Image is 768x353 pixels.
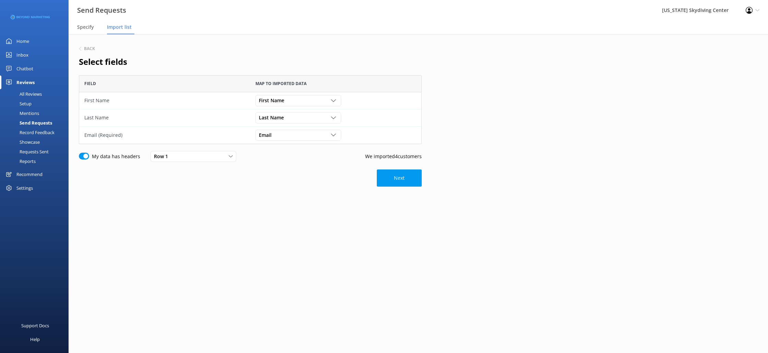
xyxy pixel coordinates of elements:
[4,156,69,166] a: Reports
[259,131,276,139] span: Email
[154,153,172,160] span: Row 1
[4,89,69,99] a: All Reviews
[4,89,42,99] div: All Reviews
[4,99,32,108] div: Setup
[84,47,95,51] h6: Back
[4,128,55,137] div: Record Feedback
[30,332,40,346] div: Help
[79,47,95,51] button: Back
[16,181,33,195] div: Settings
[4,108,39,118] div: Mentions
[365,153,422,160] p: We imported 4 customers
[4,137,69,147] a: Showcase
[259,97,288,104] span: First Name
[16,62,33,75] div: Chatbot
[77,5,126,16] h3: Send Requests
[4,128,69,137] a: Record Feedback
[92,153,140,160] label: My data has headers
[4,118,52,128] div: Send Requests
[21,319,49,332] div: Support Docs
[255,80,307,87] span: Map to imported data
[4,99,69,108] a: Setup
[4,147,69,156] a: Requests Sent
[4,147,49,156] div: Requests Sent
[79,92,422,144] div: grid
[16,48,28,62] div: Inbox
[79,55,422,68] h2: Select fields
[4,156,36,166] div: Reports
[84,114,245,121] div: Last Name
[16,167,43,181] div: Recommend
[4,137,40,147] div: Showcase
[4,118,69,128] a: Send Requests
[84,80,96,87] span: Field
[4,108,69,118] a: Mentions
[16,75,35,89] div: Reviews
[377,169,422,187] button: Next
[84,97,245,104] div: First Name
[259,114,288,121] span: Last Name
[84,131,245,139] div: Email (Required)
[10,12,50,23] img: 3-1676954853.png
[107,24,132,31] span: Import list
[77,24,94,31] span: Specify
[16,34,29,48] div: Home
